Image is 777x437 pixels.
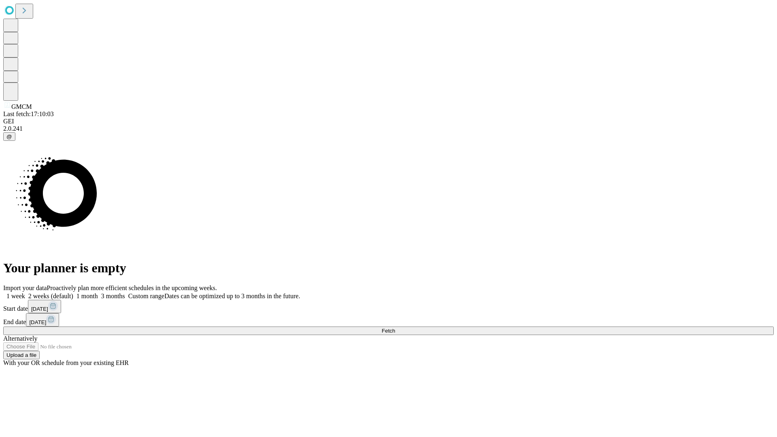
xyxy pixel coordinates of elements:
[28,293,73,299] span: 2 weeks (default)
[26,313,59,327] button: [DATE]
[3,118,774,125] div: GEI
[101,293,125,299] span: 3 months
[3,335,37,342] span: Alternatively
[3,261,774,276] h1: Your planner is empty
[6,293,25,299] span: 1 week
[3,313,774,327] div: End date
[3,284,47,291] span: Import your data
[6,134,12,140] span: @
[28,300,61,313] button: [DATE]
[3,327,774,335] button: Fetch
[76,293,98,299] span: 1 month
[3,132,15,141] button: @
[3,359,129,366] span: With your OR schedule from your existing EHR
[3,110,54,117] span: Last fetch: 17:10:03
[3,125,774,132] div: 2.0.241
[3,351,40,359] button: Upload a file
[11,103,32,110] span: GMCM
[128,293,164,299] span: Custom range
[382,328,395,334] span: Fetch
[31,306,48,312] span: [DATE]
[3,300,774,313] div: Start date
[29,319,46,325] span: [DATE]
[47,284,217,291] span: Proactively plan more efficient schedules in the upcoming weeks.
[164,293,300,299] span: Dates can be optimized up to 3 months in the future.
